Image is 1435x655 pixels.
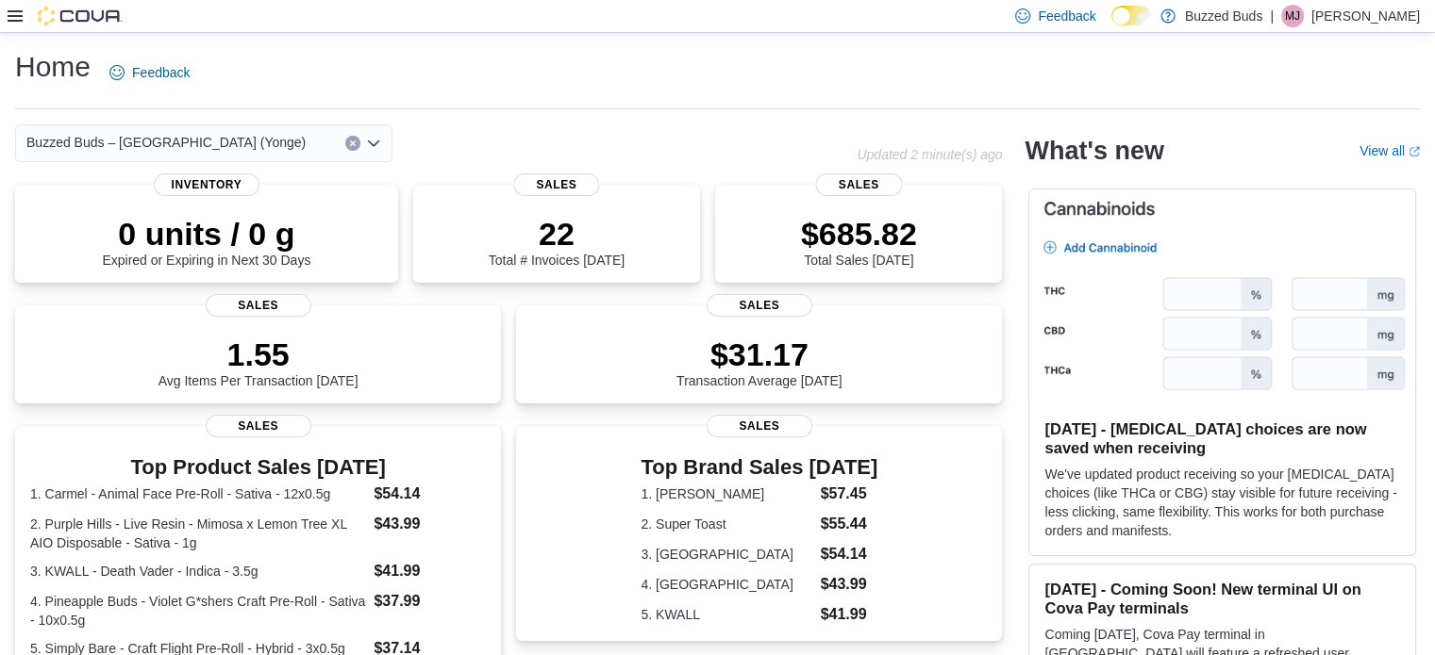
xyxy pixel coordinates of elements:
span: Sales [513,173,599,196]
span: Sales [816,173,902,196]
dt: 2. Super Toast [641,515,812,533]
a: Feedback [102,54,197,91]
input: Dark Mode [1111,6,1151,25]
div: Maggie Jerstad [1281,5,1304,27]
dt: 4. Pineapple Buds - Violet G*shers Craft Pre-Roll - Sativa - 10x0.5g [30,592,366,630]
dd: $41.99 [374,560,486,582]
dt: 1. Carmel - Animal Face Pre-Roll - Sativa - 12x0.5g [30,484,366,503]
p: 22 [489,215,625,253]
span: Buzzed Buds – [GEOGRAPHIC_DATA] (Yonge) [26,131,306,154]
span: Feedback [1038,7,1095,25]
span: Dark Mode [1111,25,1112,26]
button: Open list of options [366,136,381,151]
dd: $54.14 [821,543,878,565]
span: Sales [206,294,311,317]
div: Total # Invoices [DATE] [489,215,625,268]
p: [PERSON_NAME] [1311,5,1420,27]
dd: $43.99 [374,513,486,535]
p: | [1270,5,1274,27]
dt: 4. [GEOGRAPHIC_DATA] [641,575,812,594]
dt: 3. [GEOGRAPHIC_DATA] [641,545,812,564]
div: Total Sales [DATE] [801,215,917,268]
h2: What's new [1025,136,1163,166]
dd: $43.99 [821,573,878,596]
span: Inventory [154,173,259,196]
dt: 5. KWALL [641,605,812,624]
dd: $41.99 [821,603,878,626]
h3: Top Product Sales [DATE] [30,456,486,479]
div: Transaction Average [DATE] [676,336,843,388]
p: 1.55 [159,336,359,373]
h3: [DATE] - Coming Soon! New terminal UI on Cova Pay terminals [1044,580,1400,617]
p: Buzzed Buds [1185,5,1263,27]
img: Cova [38,7,123,25]
p: $31.17 [676,336,843,373]
button: Clear input [345,136,360,151]
p: 0 units / 0 g [102,215,310,253]
svg: External link [1409,146,1420,157]
h3: [DATE] - [MEDICAL_DATA] choices are now saved when receiving [1044,419,1400,457]
span: Sales [707,294,812,317]
span: Sales [707,415,812,437]
dd: $57.45 [821,483,878,505]
div: Expired or Expiring in Next 30 Days [102,215,310,268]
dd: $37.99 [374,590,486,613]
dt: 3. KWALL - Death Vader - Indica - 3.5g [30,562,366,581]
span: Sales [206,415,311,437]
dt: 1. [PERSON_NAME] [641,484,812,503]
dd: $55.44 [821,513,878,535]
p: We've updated product receiving so your [MEDICAL_DATA] choices (like THCa or CBG) stay visible fo... [1044,465,1400,540]
a: View allExternal link [1360,143,1420,158]
h1: Home [15,48,91,86]
dt: 2. Purple Hills - Live Resin - Mimosa x Lemon Tree XL AIO Disposable - Sativa - 1g [30,515,366,552]
h3: Top Brand Sales [DATE] [641,456,877,479]
p: $685.82 [801,215,917,253]
div: Avg Items Per Transaction [DATE] [159,336,359,388]
span: MJ [1285,5,1300,27]
p: Updated 2 minute(s) ago [857,147,1002,162]
span: Feedback [132,63,190,82]
dd: $54.14 [374,483,486,505]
